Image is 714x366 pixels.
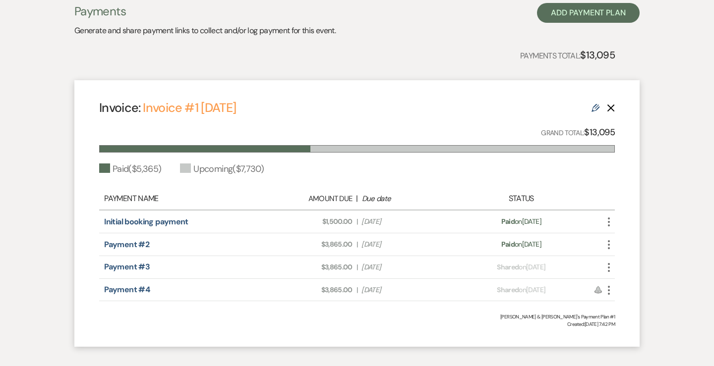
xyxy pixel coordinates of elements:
[501,217,515,226] span: Paid
[357,239,357,250] span: |
[104,216,188,227] a: Initial booking payment
[501,240,515,249] span: Paid
[99,162,161,176] div: Paid ( $5,365 )
[362,193,453,205] div: Due date
[458,262,585,272] div: on [DATE]
[261,262,353,272] span: $3,865.00
[104,239,149,250] a: Payment #2
[458,285,585,295] div: on [DATE]
[497,285,519,294] span: Shared
[458,216,585,227] div: on [DATE]
[261,285,353,295] span: $3,865.00
[537,3,640,23] button: Add Payment Plan
[104,261,150,272] a: Payment #3
[520,47,615,63] p: Payments Total:
[361,239,453,250] span: [DATE]
[99,313,615,320] div: [PERSON_NAME] & [PERSON_NAME]'s Payment Plan #1
[580,49,615,61] strong: $13,095
[357,285,357,295] span: |
[541,125,615,140] p: Grand Total:
[361,285,453,295] span: [DATE]
[261,216,353,227] span: $1,500.00
[104,284,150,295] a: Payment #4
[361,216,453,227] span: [DATE]
[74,24,336,37] p: Generate and share payment links to collect and/or log payment for this event.
[74,3,336,20] h3: Payments
[143,100,236,116] a: Invoice #1 [DATE]
[256,193,458,205] div: |
[497,262,519,271] span: Shared
[180,162,264,176] div: Upcoming ( $7,730 )
[261,193,352,205] div: Amount Due
[104,193,256,205] div: Payment Name
[357,216,357,227] span: |
[458,239,585,250] div: on [DATE]
[584,126,615,138] strong: $13,095
[357,262,357,272] span: |
[261,239,353,250] span: $3,865.00
[458,193,585,205] div: Status
[99,320,615,328] span: Created: [DATE] 7:42 PM
[99,99,236,116] h4: Invoice:
[361,262,453,272] span: [DATE]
